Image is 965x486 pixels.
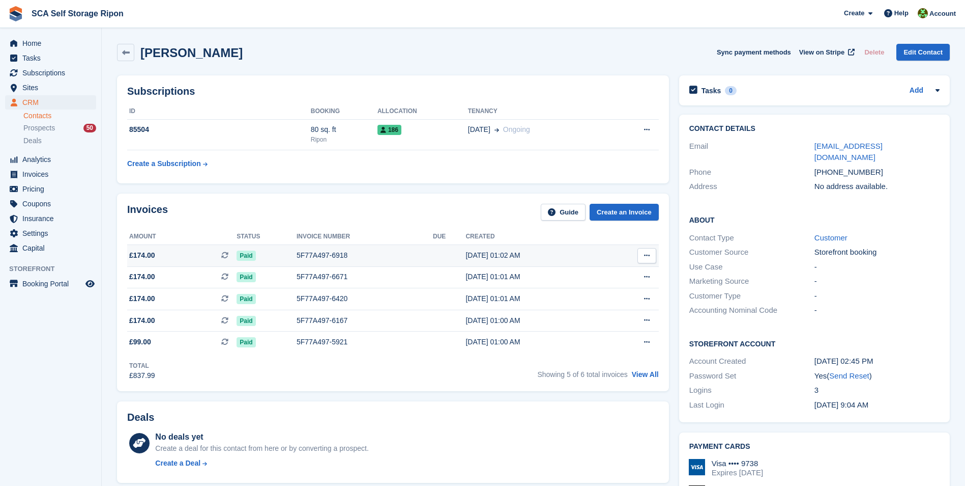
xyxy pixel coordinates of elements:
div: - [814,276,940,287]
span: Paid [237,337,255,347]
th: Booking [311,103,377,120]
div: Storefront booking [814,247,940,258]
a: Prospects 50 [23,123,96,133]
h2: Subscriptions [127,86,659,97]
div: Create a Deal [155,458,200,469]
span: Invoices [22,167,83,181]
span: Insurance [22,211,83,226]
div: Account Created [689,356,814,367]
span: Home [22,36,83,50]
div: Accounting Nominal Code [689,305,814,316]
a: Customer [814,233,847,242]
span: £174.00 [129,272,155,282]
div: Visa •••• 9738 [712,459,763,468]
span: Paid [237,272,255,282]
a: Guide [541,204,586,221]
a: menu [5,211,96,226]
a: menu [5,277,96,291]
a: menu [5,51,96,65]
span: Deals [23,136,42,146]
div: No deals yet [155,431,368,443]
div: No address available. [814,181,940,193]
a: Create a Subscription [127,154,208,173]
span: £174.00 [129,315,155,326]
span: ( ) [827,371,871,380]
a: Edit Contact [896,44,950,61]
div: 5F77A497-6167 [297,315,433,326]
img: Visa Logo [689,459,705,475]
h2: Contact Details [689,125,940,133]
span: Account [929,9,956,19]
span: 186 [377,125,401,135]
div: Create a deal for this contact from here or by converting a prospect. [155,443,368,454]
span: £174.00 [129,293,155,304]
a: menu [5,226,96,240]
div: [DATE] 01:00 AM [465,315,604,326]
span: Storefront [9,264,101,274]
span: View on Stripe [799,47,844,58]
div: Ripon [311,135,377,144]
div: Password Set [689,370,814,382]
th: Due [433,229,465,245]
div: Marketing Source [689,276,814,287]
span: £99.00 [129,337,151,347]
a: Contacts [23,111,96,121]
a: Create an Invoice [590,204,659,221]
div: Contact Type [689,232,814,244]
span: CRM [22,95,83,110]
h2: Deals [127,412,154,423]
div: [DATE] 02:45 PM [814,356,940,367]
a: View All [632,370,659,379]
th: Amount [127,229,237,245]
th: Allocation [377,103,468,120]
div: [PHONE_NUMBER] [814,167,940,178]
a: Add [910,85,923,97]
div: Expires [DATE] [712,468,763,477]
th: Status [237,229,297,245]
span: Sites [22,80,83,95]
th: Created [465,229,604,245]
div: 85504 [127,124,311,135]
div: [DATE] 01:00 AM [465,337,604,347]
button: Sync payment methods [717,44,791,61]
div: Address [689,181,814,193]
div: 5F77A497-6918 [297,250,433,261]
a: menu [5,197,96,211]
h2: Payment cards [689,443,940,451]
span: Showing 5 of 6 total invoices [537,370,627,379]
div: - [814,261,940,273]
a: View on Stripe [795,44,857,61]
div: Logins [689,385,814,396]
a: menu [5,66,96,80]
span: Paid [237,316,255,326]
th: Tenancy [468,103,610,120]
div: 5F77A497-6420 [297,293,433,304]
span: £174.00 [129,250,155,261]
div: Customer Type [689,290,814,302]
div: 0 [725,86,737,95]
a: SCA Self Storage Ripon [27,5,128,22]
a: [EMAIL_ADDRESS][DOMAIN_NAME] [814,142,883,162]
th: Invoice number [297,229,433,245]
a: menu [5,241,96,255]
span: Subscriptions [22,66,83,80]
div: Last Login [689,399,814,411]
span: Coupons [22,197,83,211]
div: Use Case [689,261,814,273]
span: Paid [237,251,255,261]
a: Preview store [84,278,96,290]
a: menu [5,182,96,196]
div: 5F77A497-6671 [297,272,433,282]
div: [DATE] 01:01 AM [465,272,604,282]
a: Create a Deal [155,458,368,469]
div: [DATE] 01:01 AM [465,293,604,304]
img: Kelly Neesham [918,8,928,18]
span: Booking Portal [22,277,83,291]
span: Paid [237,294,255,304]
div: - [814,290,940,302]
h2: Storefront Account [689,338,940,348]
h2: Tasks [701,86,721,95]
a: Send Reset [829,371,869,380]
div: 80 sq. ft [311,124,377,135]
div: £837.99 [129,370,155,381]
